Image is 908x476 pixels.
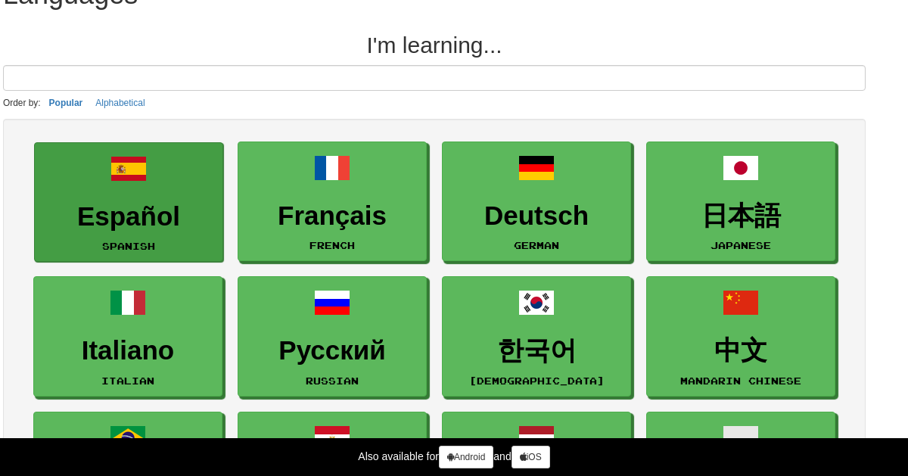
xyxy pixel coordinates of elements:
small: Spanish [102,241,155,251]
h3: Italiano [42,336,214,366]
h3: Français [246,201,418,231]
a: DeutschGerman [442,142,631,262]
small: [DEMOGRAPHIC_DATA] [469,375,605,386]
a: 한국어[DEMOGRAPHIC_DATA] [442,276,631,397]
small: German [514,240,559,250]
a: iOS [512,446,550,468]
h3: 中文 [655,336,827,366]
small: Italian [101,375,154,386]
small: Japanese [711,240,771,250]
a: FrançaisFrench [238,142,427,262]
h3: 日本語 [655,201,827,231]
small: Order by: [3,98,41,108]
small: Russian [306,375,359,386]
small: French [309,240,355,250]
a: Android [439,446,493,468]
small: Mandarin Chinese [680,375,801,386]
button: Alphabetical [91,95,149,111]
h3: Русский [246,336,418,366]
a: 中文Mandarin Chinese [646,276,835,397]
a: 日本語Japanese [646,142,835,262]
a: РусскийRussian [238,276,427,397]
a: ItalianoItalian [33,276,222,397]
a: EspañolSpanish [34,142,223,263]
h3: Español [42,202,215,232]
h3: 한국어 [450,336,623,366]
h2: I'm learning... [3,33,866,58]
button: Popular [45,95,88,111]
h3: Deutsch [450,201,623,231]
